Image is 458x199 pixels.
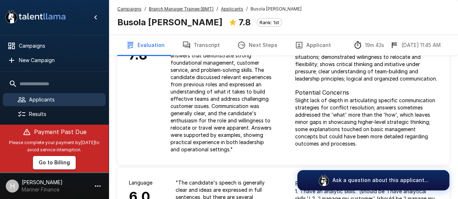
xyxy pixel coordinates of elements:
[239,17,251,27] b: 7.8
[221,6,243,12] u: Applicants
[129,179,152,186] p: Language
[365,42,384,49] p: 19m 43s
[251,5,302,13] span: Busola [PERSON_NAME]
[228,35,286,55] button: Next Steps
[318,174,329,186] img: logo_glasses@2x.png
[353,41,384,49] div: The time between starting and completing the interview
[117,35,173,55] button: Evaluation
[217,5,218,13] span: /
[117,6,142,12] u: Campaigns
[297,170,449,190] button: Ask a question about this applicant...
[246,5,248,13] span: /
[295,97,438,147] p: Slight lack of depth in articulating specific communication strategies for conflict resolution; a...
[295,88,438,97] p: Potential Concerns
[295,179,438,188] p: Potential Concerns
[332,177,429,184] p: Ask a question about this applicant...
[171,38,272,153] p: " The candidate performed well in the interview, providing clear and specific answers that demons...
[402,42,441,49] p: [DATE] 11:45 AM
[149,6,214,12] u: Branch Manager Trainee (BMT)
[390,41,441,49] div: The date and time when the interview was completed
[286,35,340,55] button: Applicant
[173,35,228,55] button: Transcript
[295,46,438,82] p: Strong example-based responses in customer service situations; demonstrated willingness to reloca...
[144,5,146,13] span: /
[117,17,223,27] b: Busola [PERSON_NAME]
[257,20,282,25] span: Rank: 1st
